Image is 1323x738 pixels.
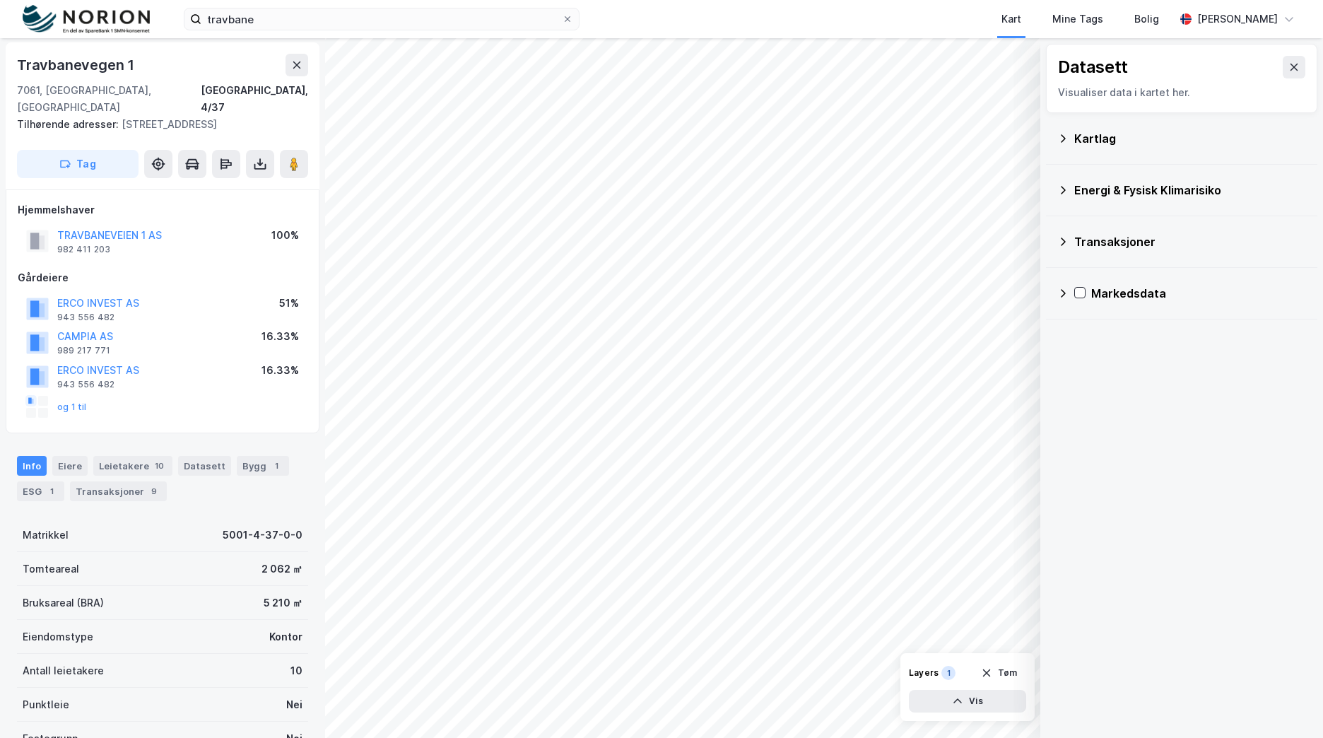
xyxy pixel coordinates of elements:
[279,295,299,312] div: 51%
[261,561,302,578] div: 2 062 ㎡
[201,82,308,116] div: [GEOGRAPHIC_DATA], 4/37
[1001,11,1021,28] div: Kart
[52,456,88,476] div: Eiere
[17,118,122,130] span: Tilhørende adresser:
[57,312,114,323] div: 943 556 482
[269,459,283,473] div: 1
[223,527,302,544] div: 5001-4-37-0-0
[237,456,289,476] div: Bygg
[1197,11,1278,28] div: [PERSON_NAME]
[23,662,104,679] div: Antall leietakere
[23,527,69,544] div: Matrikkel
[17,54,137,76] div: Travbanevegen 1
[269,628,302,645] div: Kontor
[1074,182,1306,199] div: Energi & Fysisk Klimarisiko
[23,594,104,611] div: Bruksareal (BRA)
[23,628,93,645] div: Eiendomstype
[45,484,59,498] div: 1
[261,328,299,345] div: 16.33%
[17,150,139,178] button: Tag
[23,5,150,34] img: norion-logo.80e7a08dc31c2e691866.png
[17,116,297,133] div: [STREET_ADDRESS]
[1074,233,1306,250] div: Transaksjoner
[152,459,167,473] div: 10
[1134,11,1159,28] div: Bolig
[178,456,231,476] div: Datasett
[290,662,302,679] div: 10
[1091,285,1306,302] div: Markedsdata
[909,690,1026,713] button: Vis
[57,345,110,356] div: 989 217 771
[941,666,956,680] div: 1
[57,379,114,390] div: 943 556 482
[201,8,562,30] input: Søk på adresse, matrikkel, gårdeiere, leietakere eller personer
[909,667,939,679] div: Layers
[18,269,307,286] div: Gårdeiere
[972,662,1026,684] button: Tøm
[93,456,172,476] div: Leietakere
[23,561,79,578] div: Tomteareal
[1252,670,1323,738] iframe: Chat Widget
[17,456,47,476] div: Info
[1058,84,1305,101] div: Visualiser data i kartet her.
[23,696,69,713] div: Punktleie
[1058,56,1128,78] div: Datasett
[17,481,64,501] div: ESG
[1074,130,1306,147] div: Kartlag
[286,696,302,713] div: Nei
[1252,670,1323,738] div: Kontrollprogram for chat
[70,481,167,501] div: Transaksjoner
[17,82,201,116] div: 7061, [GEOGRAPHIC_DATA], [GEOGRAPHIC_DATA]
[57,244,110,255] div: 982 411 203
[261,362,299,379] div: 16.33%
[264,594,302,611] div: 5 210 ㎡
[147,484,161,498] div: 9
[271,227,299,244] div: 100%
[1052,11,1103,28] div: Mine Tags
[18,201,307,218] div: Hjemmelshaver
